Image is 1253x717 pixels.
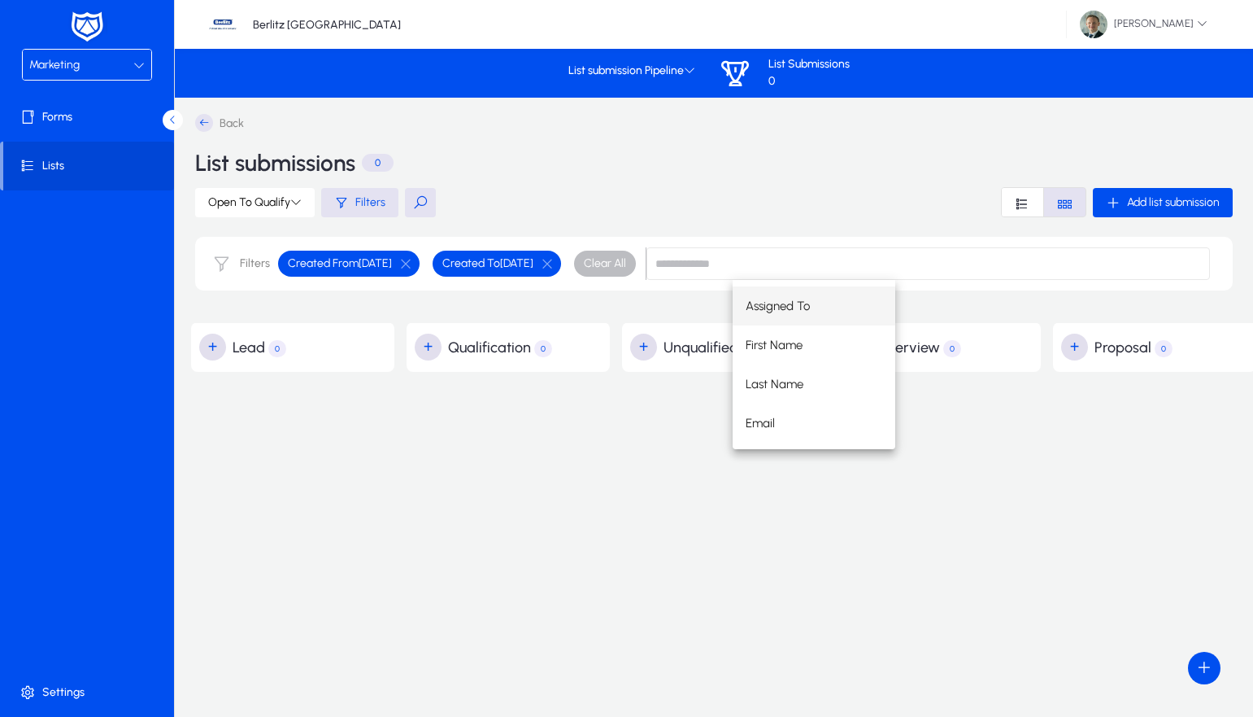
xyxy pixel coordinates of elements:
[534,340,552,357] span: 0
[768,75,850,89] p: 0
[415,334,610,361] h2: Qualification
[746,296,810,316] span: Assigned To
[1080,11,1107,38] img: 81.jpg
[268,340,286,357] span: 0
[240,257,270,271] label: Filters
[362,154,394,172] p: 0
[355,195,385,209] span: Filters
[3,684,177,701] span: Settings
[3,93,177,142] a: Forms
[1067,10,1220,39] button: [PERSON_NAME]
[3,109,177,125] span: Forms
[746,374,803,394] span: Last Name
[568,64,695,78] span: List submission Pipeline
[208,195,302,209] span: Open To Qualify
[1127,195,1220,209] span: Add list submission
[562,56,702,85] button: List submission Pipeline
[321,188,398,217] button: Filters
[207,9,238,40] img: 37.jpg
[746,413,775,433] span: Email
[768,58,850,72] p: List Submissions
[415,334,442,361] button: +
[584,256,626,272] span: Clear All
[195,114,244,132] a: Back
[253,18,401,32] p: Berlitz [GEOGRAPHIC_DATA]
[199,334,394,361] h2: Lead
[199,334,226,361] button: +
[195,188,315,217] button: Open To Qualify
[630,334,825,361] h2: Unqualified
[3,158,174,174] span: Lists
[746,335,803,355] span: First Name
[1080,11,1207,38] span: [PERSON_NAME]
[29,58,80,72] span: Marketing
[1001,187,1086,217] mat-button-toggle-group: Font Style
[1093,188,1233,217] button: Add list submission
[195,153,355,173] h3: List submissions
[3,668,177,717] a: Settings
[442,256,533,272] span: Created To [DATE]
[67,10,107,44] img: white-logo.png
[288,256,392,272] span: Created From [DATE]
[630,334,657,361] button: +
